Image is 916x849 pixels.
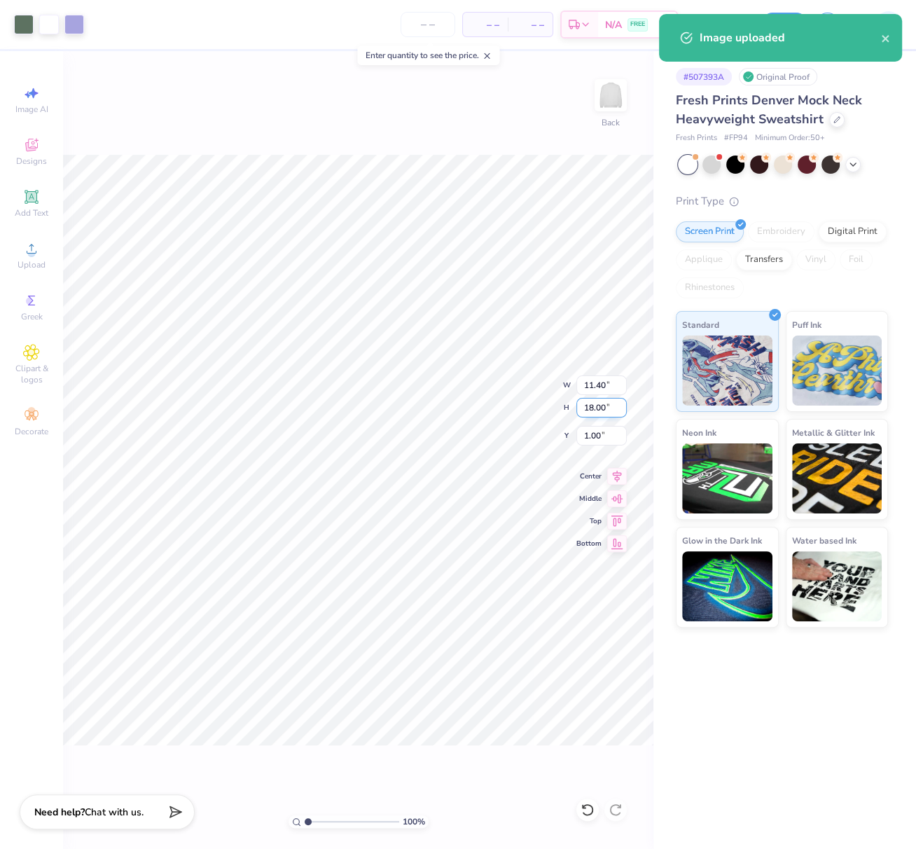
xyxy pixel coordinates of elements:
[676,277,744,298] div: Rhinestones
[792,443,882,513] img: Metallic & Glitter Ink
[676,132,717,144] span: Fresh Prints
[881,29,891,46] button: close
[685,11,754,39] input: Untitled Design
[682,443,772,513] img: Neon Ink
[682,551,772,621] img: Glow in the Dark Ink
[576,516,602,526] span: Top
[792,551,882,621] img: Water based Ink
[34,806,85,819] strong: Need help?
[630,20,645,29] span: FREE
[755,132,825,144] span: Minimum Order: 50 +
[16,156,47,167] span: Designs
[796,249,835,270] div: Vinyl
[15,104,48,115] span: Image AI
[682,533,762,548] span: Glow in the Dark Ink
[602,116,620,129] div: Back
[21,311,43,322] span: Greek
[682,317,719,332] span: Standard
[676,221,744,242] div: Screen Print
[736,249,792,270] div: Transfers
[682,336,772,406] img: Standard
[792,425,875,440] span: Metallic & Glitter Ink
[792,317,821,332] span: Puff Ink
[357,46,499,65] div: Enter quantity to see the price.
[516,18,544,32] span: – –
[682,425,716,440] span: Neon Ink
[15,207,48,219] span: Add Text
[676,249,732,270] div: Applique
[676,92,862,127] span: Fresh Prints Denver Mock Neck Heavyweight Sweatshirt
[15,426,48,437] span: Decorate
[597,81,625,109] img: Back
[819,221,887,242] div: Digital Print
[18,259,46,270] span: Upload
[840,249,873,270] div: Foil
[748,221,814,242] div: Embroidery
[676,68,732,85] div: # 507393A
[605,18,622,32] span: N/A
[403,815,425,828] span: 100 %
[7,363,56,385] span: Clipart & logos
[739,68,817,85] div: Original Proof
[724,132,748,144] span: # FP94
[576,494,602,504] span: Middle
[792,336,882,406] img: Puff Ink
[792,533,856,548] span: Water based Ink
[576,471,602,481] span: Center
[676,193,888,209] div: Print Type
[700,29,881,46] div: Image uploaded
[576,539,602,548] span: Bottom
[471,18,499,32] span: – –
[401,12,455,37] input: – –
[85,806,144,819] span: Chat with us.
